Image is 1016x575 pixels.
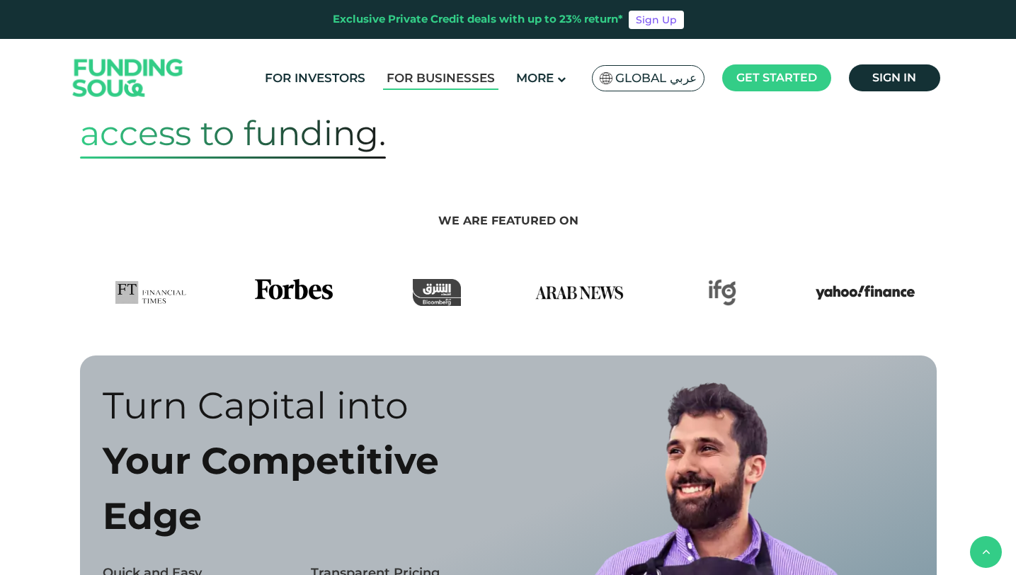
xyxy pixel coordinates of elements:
[872,71,916,84] span: Sign in
[59,42,198,114] img: Logo
[438,214,578,227] span: We are featured on
[615,70,697,86] span: Global عربي
[708,279,736,306] img: IFG Logo
[970,536,1002,568] button: back
[333,11,623,28] div: Exclusive Private Credit deals with up to 23% return*
[600,72,612,84] img: SA Flag
[80,108,386,159] span: access to funding.
[849,64,940,91] a: Sign in
[629,11,684,29] a: Sign Up
[103,378,498,433] div: Turn Capital into
[255,279,333,306] img: Forbes Logo
[530,279,629,306] img: Arab News Logo
[115,279,187,306] img: FTLogo Logo
[516,71,554,85] span: More
[383,67,498,90] a: For Businesses
[413,279,461,306] img: Asharq Business Logo
[736,71,817,84] span: Get started
[103,433,498,544] div: Your Competitive Edge
[816,279,915,306] img: Yahoo Finance Logo
[261,67,369,90] a: For Investors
